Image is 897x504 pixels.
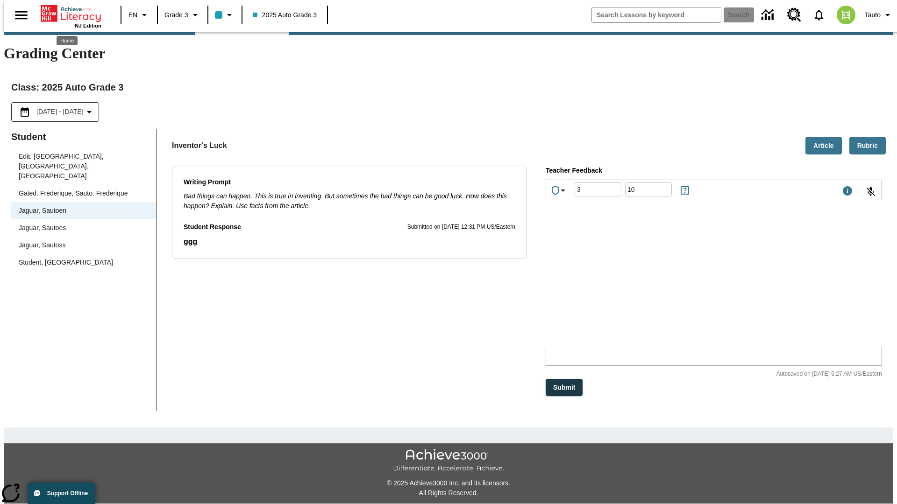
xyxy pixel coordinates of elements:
[19,258,113,267] div: Student, [GEOGRAPHIC_DATA]
[11,80,886,95] h2: Class : 2025 Auto Grade 3
[184,222,241,232] p: Student Response
[128,10,137,20] span: EN
[184,236,515,247] p: Student Response
[124,7,154,23] button: Language: EN, Select a language
[393,449,504,473] img: Achieve3000 Differentiate Accelerate Achieve
[11,148,156,185] div: Edit. [GEOGRAPHIC_DATA], [GEOGRAPHIC_DATA]. [GEOGRAPHIC_DATA]
[4,7,136,16] body: Type your response here.
[592,7,721,22] input: search field
[36,107,84,117] span: [DATE] - [DATE]
[546,181,572,200] button: Achievements
[4,45,893,62] h1: Grading Center
[15,106,95,118] button: Select the date range menu item
[184,191,515,211] p: Bad things can happen. This is true in inventing. But sometimes the bad things can be good luck. ...
[842,185,853,198] div: Maximum 1000 characters Press Escape to exit toolbar and use left and right arrow keys to access ...
[41,4,101,23] a: Home
[84,106,95,118] svg: Collapse Date Range Filter
[41,3,101,28] div: Home
[161,7,205,23] button: Grade: Grade 3, Select a grade
[28,483,95,504] button: Support Offline
[756,2,782,28] a: Data Center
[849,137,886,155] button: Rubric, Will open in new tab
[4,478,893,488] p: © 2025 Achieve3000 Inc. and its licensors.
[831,3,861,27] button: Select a new avatar
[172,140,227,151] p: Inventor's Luck
[19,223,66,233] div: Jaguar, Sautoes
[546,166,882,176] p: Teacher Feedback
[782,2,807,28] a: Resource Center, Will open in new tab
[865,10,881,20] span: Tauto
[19,240,65,250] div: Jaguar, Sautoss
[676,181,694,200] button: Rules for Earning Points and Achievements, Will open in new tab
[625,182,672,196] div: Points: Must be equal to or less than 25.
[807,3,831,27] a: Notifications
[837,6,855,24] img: avatar image
[407,223,515,232] p: Submitted on [DATE] 12:31 PM US/Eastern
[211,7,239,23] button: Class color is light blue. Change class color
[19,152,149,181] div: Edit. [GEOGRAPHIC_DATA], [GEOGRAPHIC_DATA]. [GEOGRAPHIC_DATA]
[11,202,156,219] div: Jaguar, Sautoen
[861,7,897,23] button: Profile/Settings
[19,189,128,198] div: Gated. Frederique, Sauto. Frederique
[7,1,35,29] button: Open side menu
[75,23,101,28] span: NJ Edition
[546,379,583,396] button: Submit
[164,10,188,20] span: Grade 3
[11,129,156,144] p: Student
[47,490,88,497] span: Support Offline
[860,181,882,203] button: Click to activate and allow voice recognition
[57,36,78,45] div: Home
[11,254,156,271] div: Student, [GEOGRAPHIC_DATA]
[253,10,317,20] span: 2025 Auto Grade 3
[11,185,156,202] div: Gated. Frederique, Sauto. Frederique
[805,137,842,155] button: Article, Will open in new tab
[757,370,882,379] p: Autosaved on [DATE] 5:27 AM US/Eastern
[19,206,66,216] div: Jaguar, Sautoen
[184,177,515,188] p: Writing Prompt
[184,236,515,247] p: ggg
[575,177,621,202] input: Grade: Letters, numbers, %, + and - are allowed.
[11,237,156,254] div: Jaguar, Sautoss
[4,488,893,498] p: All Rights Reserved.
[575,182,621,196] div: Grade: Letters, numbers, %, + and - are allowed.
[625,177,672,202] input: Points: Must be equal to or less than 25.
[11,219,156,237] div: Jaguar, Sautoes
